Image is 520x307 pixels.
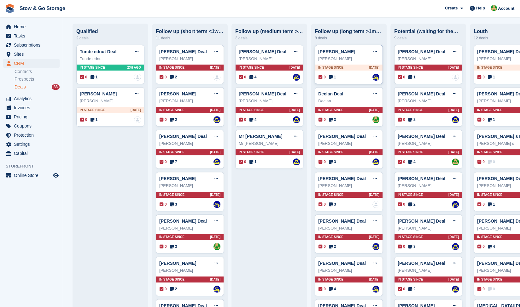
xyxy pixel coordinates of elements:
[15,84,26,90] span: Deals
[452,158,459,165] img: Alex Taylor
[318,176,366,181] a: [PERSON_NAME] Deal
[408,74,416,80] span: 1
[318,244,326,249] span: 0
[15,76,60,82] a: Prospects
[239,74,246,80] span: 0
[369,235,379,239] span: [DATE]
[159,176,196,181] a: [PERSON_NAME]
[398,159,405,165] span: 0
[213,158,220,165] a: Rob Good-Stephenson
[398,244,405,249] span: 0
[394,29,462,34] div: Potential (waiting for them to call back)
[293,74,300,81] a: Rob Good-Stephenson
[91,117,98,122] span: 1
[477,159,485,165] span: 0
[293,116,300,123] img: Rob Good-Stephenson
[477,244,485,249] span: 0
[3,59,60,68] a: menu
[318,192,343,197] span: In stage since
[398,183,459,189] div: [PERSON_NAME]
[398,286,405,292] span: 0
[239,108,264,112] span: In stage since
[159,91,196,96] a: [PERSON_NAME]
[372,158,379,165] img: Rob Good-Stephenson
[210,108,220,112] span: [DATE]
[329,244,336,249] span: 2
[477,192,502,197] span: In stage since
[369,108,379,112] span: [DATE]
[160,159,167,165] span: 0
[80,117,87,122] span: 0
[318,49,355,54] a: [PERSON_NAME]
[159,56,220,62] div: [PERSON_NAME]
[318,65,343,70] span: In stage since
[289,108,300,112] span: [DATE]
[315,29,383,34] div: Follow up (long term >1month)
[239,98,300,104] div: [PERSON_NAME]
[452,201,459,208] img: Rob Good-Stephenson
[3,31,60,40] a: menu
[80,108,105,112] span: In stage since
[235,29,303,34] div: Follow up (medium term >1week)
[408,244,416,249] span: 3
[213,74,220,81] a: deal-assignee-blank
[239,150,264,155] span: In stage since
[239,159,246,165] span: 0
[329,74,336,80] span: 1
[398,98,459,104] div: [PERSON_NAME]
[452,243,459,250] img: Rob Good-Stephenson
[239,56,300,62] div: [PERSON_NAME]
[80,49,116,54] a: Tunde ednut Deal
[210,192,220,197] span: [DATE]
[235,34,303,42] div: 3 deals
[210,235,220,239] span: [DATE]
[398,108,423,112] span: In stage since
[318,219,366,224] a: [PERSON_NAME] Deal
[14,171,52,180] span: Online Store
[448,235,459,239] span: [DATE]
[369,150,379,155] span: [DATE]
[398,225,459,231] div: [PERSON_NAME]
[372,286,379,293] img: Rob Good-Stephenson
[14,122,52,130] span: Coupons
[398,219,445,224] a: [PERSON_NAME] Deal
[488,202,495,207] span: 1
[318,261,366,266] a: [PERSON_NAME] Deal
[159,235,184,239] span: In stage since
[52,84,60,90] div: 88
[498,5,514,12] span: Account
[318,267,379,274] div: [PERSON_NAME]
[445,5,458,11] span: Create
[159,65,184,70] span: In stage since
[239,134,282,139] a: Mr [PERSON_NAME]
[477,108,502,112] span: In stage since
[14,41,52,49] span: Subscriptions
[476,5,485,11] span: Help
[372,201,379,208] img: deal-assignee-blank
[134,116,141,123] img: deal-assignee-blank
[160,286,167,292] span: 0
[249,159,257,165] span: 1
[3,41,60,49] a: menu
[369,65,379,70] span: [DATE]
[329,117,336,122] span: 3
[249,74,257,80] span: 4
[3,22,60,31] a: menu
[318,91,343,96] a: Declan Deal
[452,116,459,123] img: Rob Good-Stephenson
[372,74,379,81] img: Rob Good-Stephenson
[213,201,220,208] a: Rob Good-Stephenson
[80,74,87,80] span: 0
[293,158,300,165] img: Rob Good-Stephenson
[408,159,416,165] span: 4
[159,134,207,139] a: [PERSON_NAME] Deal
[318,235,343,239] span: In stage since
[318,202,326,207] span: 0
[329,159,336,165] span: 3
[170,244,177,249] span: 3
